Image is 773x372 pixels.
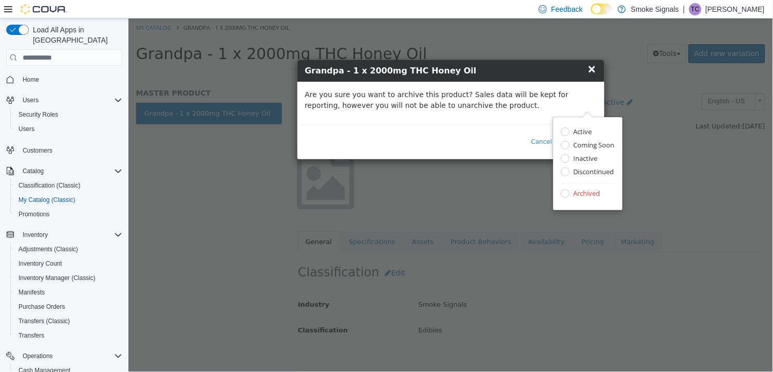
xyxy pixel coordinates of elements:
[10,328,126,343] button: Transfers
[683,3,685,15] p: |
[18,110,58,119] span: Security Roles
[14,194,122,206] span: My Catalog (Classic)
[14,108,62,121] a: Security Roles
[14,301,122,313] span: Purchase Orders
[23,167,44,175] span: Catalog
[551,4,582,14] span: Feedback
[591,14,592,15] span: Dark Mode
[14,123,122,135] span: Users
[10,285,126,300] button: Manifests
[397,115,430,133] button: Cancel
[18,125,34,133] span: Users
[14,272,100,284] a: Inventory Manager (Classic)
[18,94,43,106] button: Users
[18,331,44,340] span: Transfers
[14,272,122,284] span: Inventory Manager (Classic)
[10,271,126,285] button: Inventory Manager (Classic)
[2,228,126,242] button: Inventory
[23,231,48,239] span: Inventory
[2,349,126,363] button: Operations
[23,352,53,360] span: Operations
[2,142,126,157] button: Customers
[14,243,122,255] span: Adjustments (Classic)
[18,229,122,241] span: Inventory
[10,242,126,256] button: Adjustments (Classic)
[29,25,122,45] span: Load All Apps in [GEOGRAPHIC_DATA]
[14,208,122,220] span: Promotions
[18,210,50,218] span: Promotions
[14,329,122,342] span: Transfers
[14,315,122,327] span: Transfers (Classic)
[18,317,70,325] span: Transfers (Classic)
[14,243,82,255] a: Adjustments (Classic)
[18,94,122,106] span: Users
[18,229,52,241] button: Inventory
[14,179,85,192] a: Classification (Classic)
[14,257,66,270] a: Inventory Count
[591,4,613,14] input: Dark Mode
[14,286,122,299] span: Manifests
[18,274,96,282] span: Inventory Manager (Classic)
[18,259,62,268] span: Inventory Count
[177,71,468,92] p: Are you sure you want to archive this product? Sales data will be kept for reporting, however you...
[14,179,122,192] span: Classification (Classic)
[18,165,122,177] span: Catalog
[443,149,486,160] label: Discontinued
[23,146,52,155] span: Customers
[443,122,486,133] label: Coming Soon
[18,288,45,296] span: Manifests
[18,73,122,86] span: Home
[18,350,57,362] button: Operations
[10,107,126,122] button: Security Roles
[14,315,74,327] a: Transfers (Classic)
[14,286,49,299] a: Manifests
[10,122,126,136] button: Users
[14,329,48,342] a: Transfers
[443,136,469,146] label: Inactive
[706,3,765,15] p: [PERSON_NAME]
[10,314,126,328] button: Transfers (Classic)
[18,144,56,157] a: Customers
[631,3,679,15] p: Smoke Signals
[2,164,126,178] button: Catalog
[18,303,65,311] span: Purchase Orders
[23,76,39,84] span: Home
[2,72,126,87] button: Home
[10,256,126,271] button: Inventory Count
[23,96,39,104] span: Users
[18,181,81,190] span: Classification (Classic)
[177,46,468,59] h4: Grandpa - 1 x 2000mg THC Honey Oil
[691,3,700,15] span: TC
[459,44,468,57] span: ×
[14,301,69,313] a: Purchase Orders
[18,196,76,204] span: My Catalog (Classic)
[18,245,78,253] span: Adjustments (Classic)
[14,208,54,220] a: Promotions
[14,194,80,206] a: My Catalog (Classic)
[14,108,122,121] span: Security Roles
[443,171,472,181] label: Archived
[18,73,43,86] a: Home
[21,4,67,14] img: Cova
[10,178,126,193] button: Classification (Classic)
[14,123,39,135] a: Users
[10,300,126,314] button: Purchase Orders
[10,207,126,221] button: Promotions
[18,165,48,177] button: Catalog
[10,193,126,207] button: My Catalog (Classic)
[14,257,122,270] span: Inventory Count
[18,350,122,362] span: Operations
[689,3,702,15] div: Tory Chickite
[18,143,122,156] span: Customers
[443,109,464,120] label: Active
[2,93,126,107] button: Users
